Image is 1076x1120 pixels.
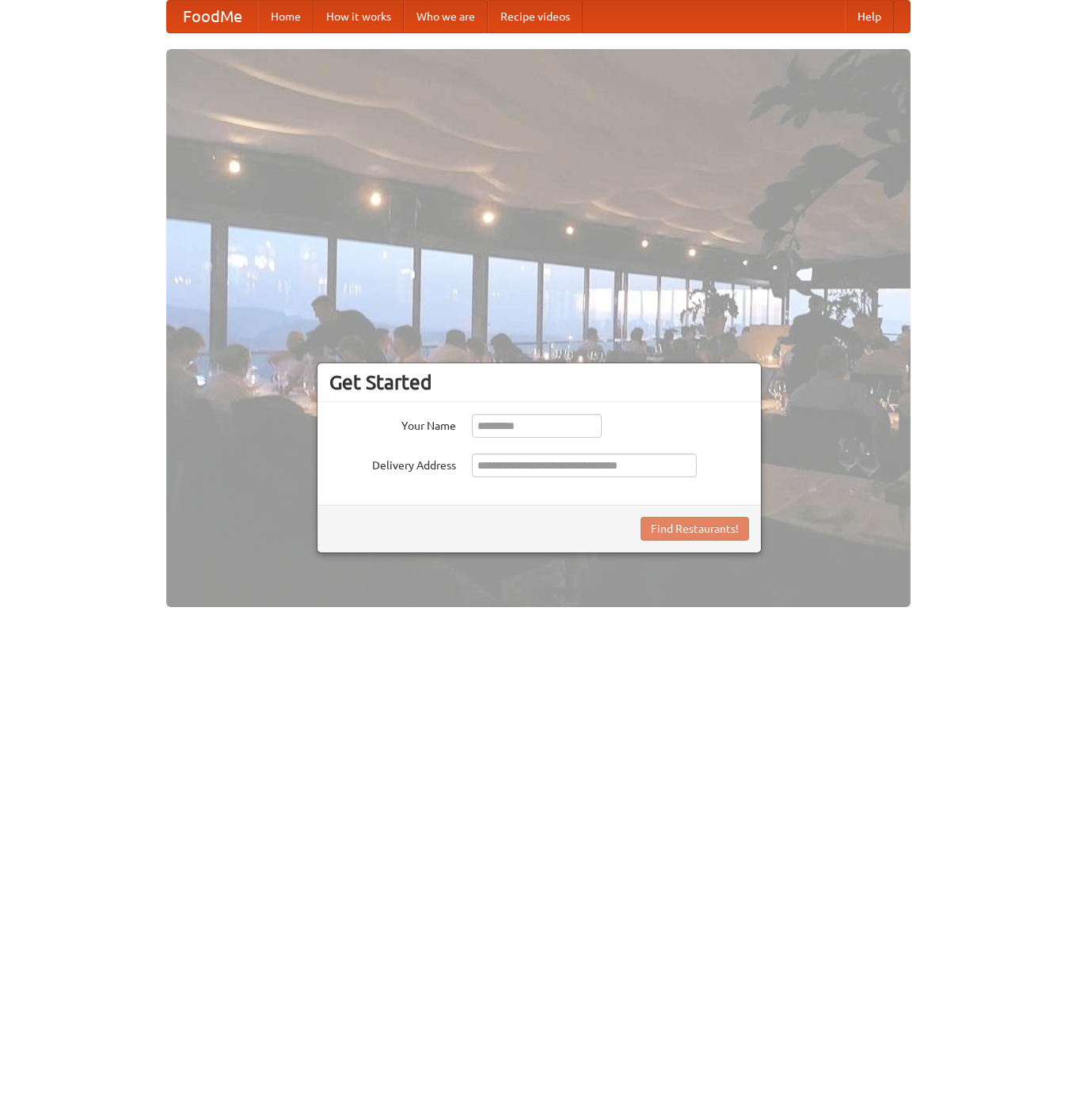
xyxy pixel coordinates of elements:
[488,1,583,32] a: Recipe videos
[329,454,456,473] label: Delivery Address
[329,370,749,394] h3: Get Started
[404,1,488,32] a: Who we are
[845,1,894,32] a: Help
[329,414,456,434] label: Your Name
[258,1,314,32] a: Home
[314,1,404,32] a: How it works
[167,1,258,32] a: FoodMe
[641,517,749,541] button: Find Restaurants!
